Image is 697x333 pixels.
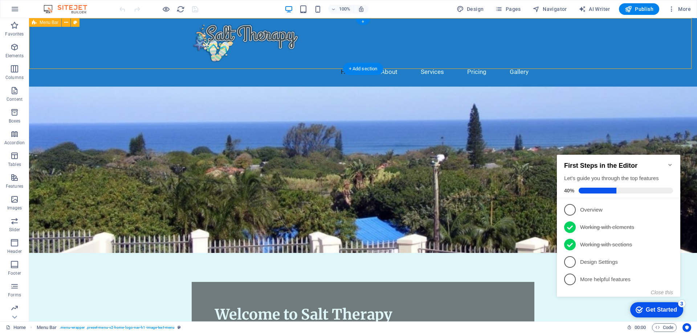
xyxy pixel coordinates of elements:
span: Pages [495,5,521,13]
button: Click here to leave preview mode and continue editing [162,5,170,13]
span: 40% [10,43,25,49]
p: Forms [8,292,21,298]
nav: breadcrumb [37,323,181,332]
p: Content [7,96,23,102]
p: Footer [8,270,21,276]
span: AI Writer [579,5,610,13]
div: Design (Ctrl+Alt+Y) [454,3,487,15]
p: Slider [9,227,20,233]
span: More [668,5,691,13]
p: Overview [26,62,113,70]
span: Navigator [533,5,567,13]
div: Get Started [92,162,123,169]
div: + Add section [343,63,383,75]
span: Menu Bar [40,20,58,25]
span: Code [655,323,673,332]
i: This element is a customizable preset [178,325,181,329]
img: Editor Logo [42,5,96,13]
p: More helpful features [26,132,113,139]
p: Tables [8,162,21,167]
span: 00 00 [635,323,646,332]
li: Design Settings [3,109,126,126]
p: Boxes [9,118,21,124]
button: Close this [97,145,119,151]
li: Working with sections [3,92,126,109]
span: Click to select. Double-click to edit [37,323,57,332]
p: Working with sections [26,97,113,104]
div: + [356,18,370,25]
div: Let's guide you through the top features [10,30,119,38]
p: Favorites [5,31,24,37]
button: 100% [328,5,354,13]
div: 3 [124,156,131,163]
button: AI Writer [576,3,613,15]
p: Accordion [4,140,25,146]
li: More helpful features [3,126,126,144]
span: Publish [625,5,653,13]
h6: 100% [339,5,351,13]
h6: Session time [627,323,646,332]
span: : [640,325,641,330]
button: Navigator [530,3,570,15]
p: Elements [5,53,24,59]
span: Design [457,5,484,13]
button: Design [454,3,487,15]
button: Usercentrics [682,323,691,332]
p: Working with elements [26,79,113,87]
div: Get Started 3 items remaining, 40% complete [76,158,129,173]
p: Features [6,183,23,189]
p: Columns [5,75,24,80]
li: Working with elements [3,74,126,92]
li: Overview [3,57,126,74]
a: Click to cancel selection. Double-click to open Pages [6,323,26,332]
span: . menu-wrapper .preset-menu-v2-home-logo-nav-h1-image-text-menu [60,323,175,332]
button: Code [652,323,677,332]
p: Header [7,249,22,254]
i: Reload page [176,5,185,13]
button: More [665,3,694,15]
button: Pages [492,3,523,15]
div: Minimize checklist [113,18,119,24]
button: reload [176,5,185,13]
i: On resize automatically adjust zoom level to fit chosen device. [358,6,364,12]
p: Images [7,205,22,211]
button: Publish [619,3,659,15]
h2: First Steps in the Editor [10,18,119,25]
p: Design Settings [26,114,113,122]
